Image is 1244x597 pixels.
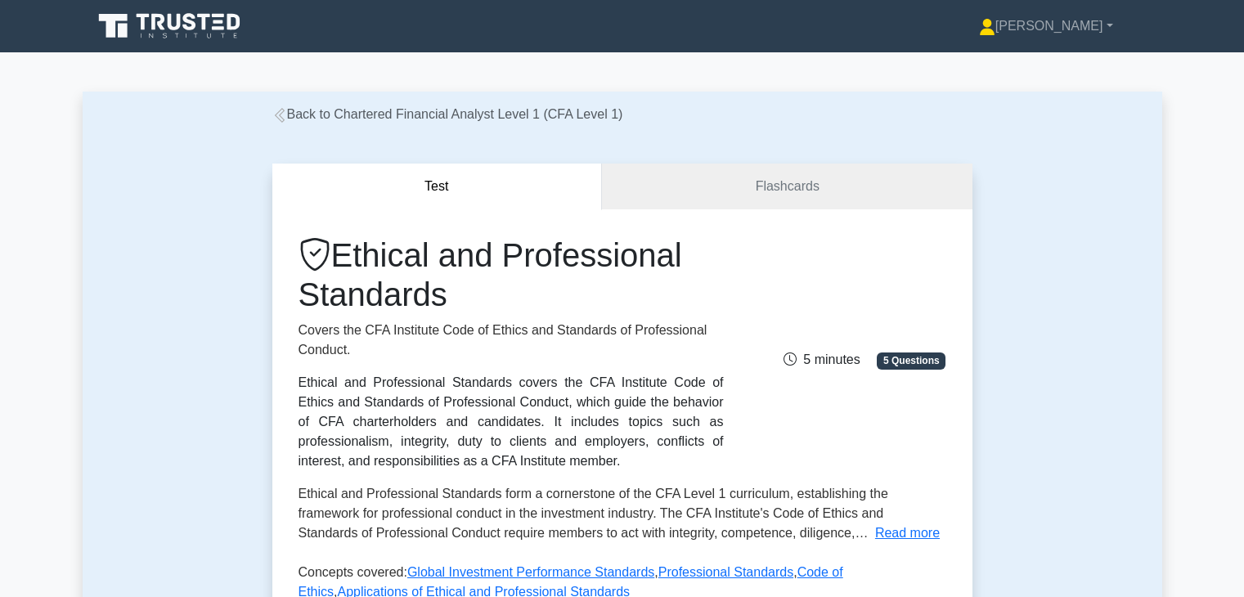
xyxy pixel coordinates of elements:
[299,487,888,540] span: Ethical and Professional Standards form a cornerstone of the CFA Level 1 curriculum, establishing...
[875,523,940,543] button: Read more
[299,321,724,360] p: Covers the CFA Institute Code of Ethics and Standards of Professional Conduct.
[940,10,1152,43] a: [PERSON_NAME]
[658,565,793,579] a: Professional Standards
[784,352,860,366] span: 5 minutes
[299,373,724,471] div: Ethical and Professional Standards covers the CFA Institute Code of Ethics and Standards of Profe...
[299,236,724,314] h1: Ethical and Professional Standards
[602,164,972,210] a: Flashcards
[272,107,623,121] a: Back to Chartered Financial Analyst Level 1 (CFA Level 1)
[407,565,654,579] a: Global Investment Performance Standards
[272,164,603,210] button: Test
[877,352,945,369] span: 5 Questions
